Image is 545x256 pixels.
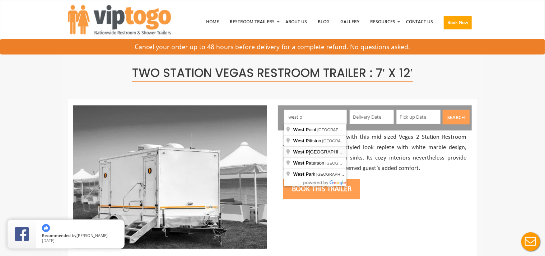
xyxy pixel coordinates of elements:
span: [GEOGRAPHIC_DATA], [GEOGRAPHIC_DATA] [325,161,410,165]
button: Search [443,110,470,124]
img: Review Rating [15,227,29,241]
span: ittston [293,138,322,143]
a: Restroom Trailers [224,3,280,41]
span: Two Station Vegas Restroom Trailer : 7′ x 12′ [132,65,413,82]
input: Pick up Date [396,110,441,124]
span: Recommended [42,233,71,238]
span: aterson [293,160,325,166]
span: [DATE] [42,238,55,243]
button: Live Chat [516,227,545,256]
a: Resources [365,3,401,41]
span: West P [293,138,309,143]
input: Enter your Address [284,110,347,124]
a: Home [201,3,224,41]
button: Book this trailer [283,179,360,199]
a: Book Now [438,3,477,45]
img: VIPTOGO [68,5,171,34]
span: [GEOGRAPHIC_DATA], [GEOGRAPHIC_DATA] [316,172,401,176]
span: [GEOGRAPHIC_DATA], [GEOGRAPHIC_DATA] [322,139,407,143]
span: [GEOGRAPHIC_DATA] [293,149,358,155]
span: by [42,233,118,238]
span: ark [293,171,316,177]
a: About Us [280,3,312,41]
span: [PERSON_NAME] [76,233,108,238]
span: West P [293,160,309,166]
p: Make a grand entrance with this mid sized Vegas 2 Station Restroom Trailer. Features a high-style... [283,132,466,174]
a: Blog [312,3,335,41]
a: Gallery [335,3,365,41]
img: thumbs up icon [42,224,50,232]
img: Side view of two station restroom trailer with separate doors for males and females [73,105,267,249]
span: West P [293,127,309,132]
span: oint [293,127,317,132]
span: [GEOGRAPHIC_DATA], [GEOGRAPHIC_DATA] [317,128,402,132]
input: Delivery Date [350,110,394,124]
span: West P [293,149,309,155]
a: Contact Us [401,3,438,41]
button: Book Now [444,16,472,29]
span: West P [293,171,309,177]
